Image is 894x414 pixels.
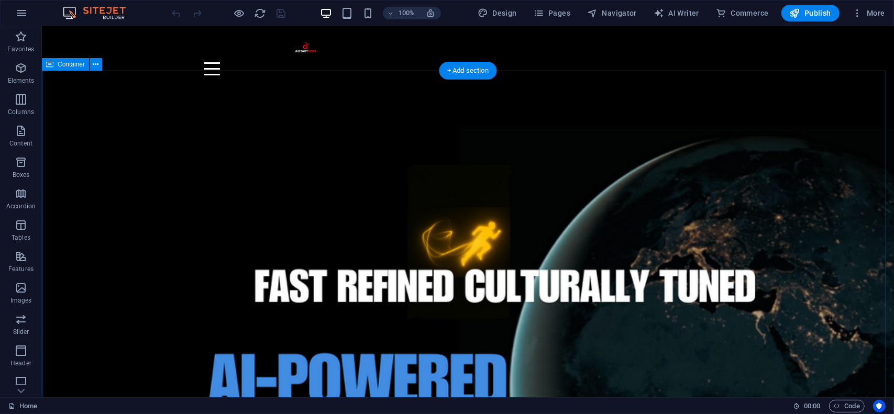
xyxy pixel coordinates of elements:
[8,76,35,85] p: Elements
[654,8,699,18] span: AI Writer
[439,62,497,80] div: + Add section
[712,5,773,21] button: Commerce
[716,8,769,18] span: Commerce
[829,400,865,412] button: Code
[834,400,860,412] span: Code
[781,5,840,21] button: Publish
[583,5,641,21] button: Navigator
[811,402,813,410] span: :
[473,5,521,21] button: Design
[8,108,34,116] p: Columns
[473,5,521,21] div: Design (Ctrl+Alt+Y)
[804,400,820,412] span: 00 00
[529,5,575,21] button: Pages
[478,8,517,18] span: Design
[383,7,420,19] button: 100%
[649,5,703,21] button: AI Writer
[852,8,885,18] span: More
[58,61,85,68] span: Container
[8,400,37,412] a: Click to cancel selection. Double-click to open Pages
[13,328,29,336] p: Slider
[6,202,36,210] p: Accordion
[10,359,31,367] p: Header
[12,233,30,242] p: Tables
[790,8,831,18] span: Publish
[10,296,32,305] p: Images
[848,5,889,21] button: More
[873,400,886,412] button: Usercentrics
[587,8,637,18] span: Navigator
[7,45,34,53] p: Favorites
[13,171,30,179] p: Boxes
[9,139,32,148] p: Content
[793,400,821,412] h6: Session time
[534,8,570,18] span: Pages
[255,7,267,19] i: Reload page
[60,7,139,19] img: Editor Logo
[399,7,415,19] h6: 100%
[8,265,34,273] p: Features
[254,7,267,19] button: reload
[426,8,435,18] i: On resize automatically adjust zoom level to fit chosen device.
